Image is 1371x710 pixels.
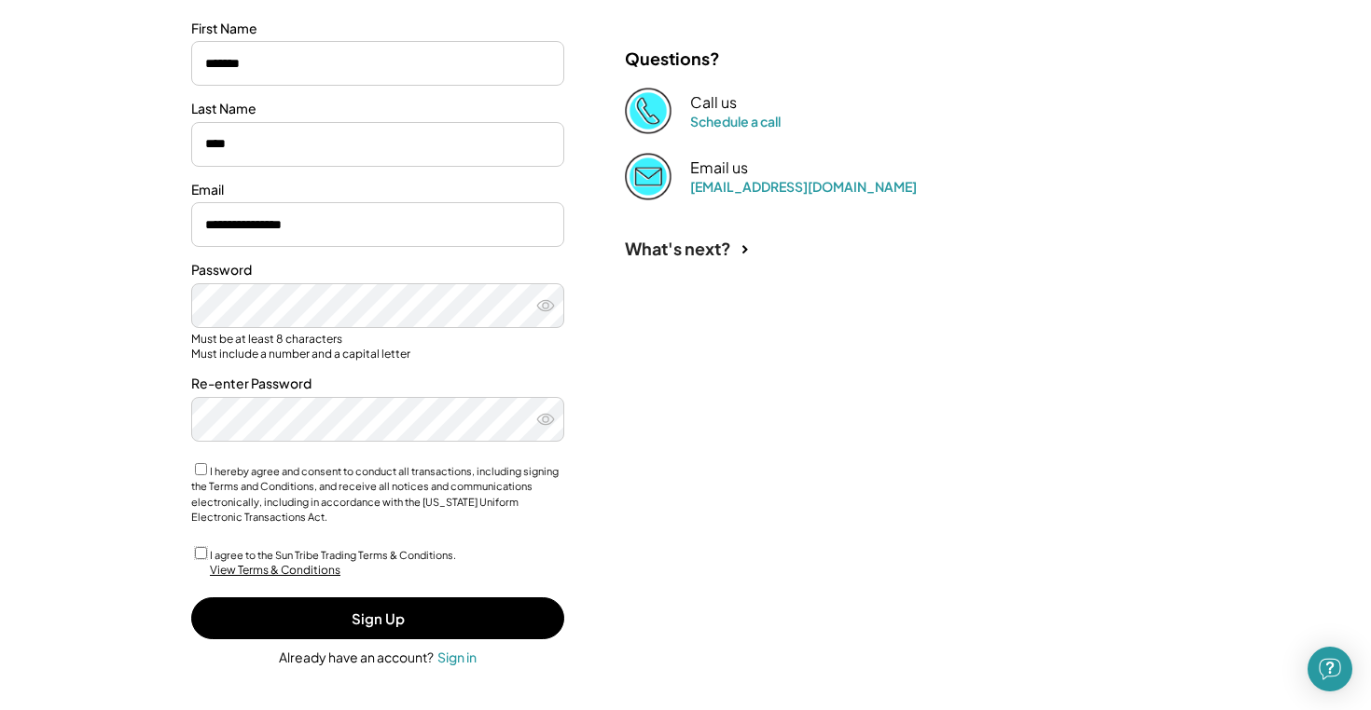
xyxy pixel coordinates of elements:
[690,113,781,130] a: Schedule a call
[191,375,564,393] div: Re-enter Password
[625,88,672,134] img: Phone%20copy%403x.png
[625,238,731,259] div: What's next?
[625,153,672,199] img: Email%202%403x.png
[191,465,559,524] label: I hereby agree and consent to conduct all transactions, including signing the Terms and Condition...
[279,649,434,667] div: Already have an account?
[437,649,477,665] div: Sign in
[191,261,564,280] div: Password
[690,158,748,178] div: Email us
[191,20,564,38] div: First Name
[625,48,720,69] div: Questions?
[191,181,564,199] div: Email
[1308,647,1352,691] div: Open Intercom Messenger
[191,100,564,118] div: Last Name
[191,597,564,639] button: Sign Up
[191,332,564,361] div: Must be at least 8 characters Must include a number and a capital letter
[690,178,917,195] a: [EMAIL_ADDRESS][DOMAIN_NAME]
[210,549,456,561] label: I agree to the Sun Tribe Trading Terms & Conditions.
[210,563,340,579] div: View Terms & Conditions
[690,93,737,113] div: Call us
